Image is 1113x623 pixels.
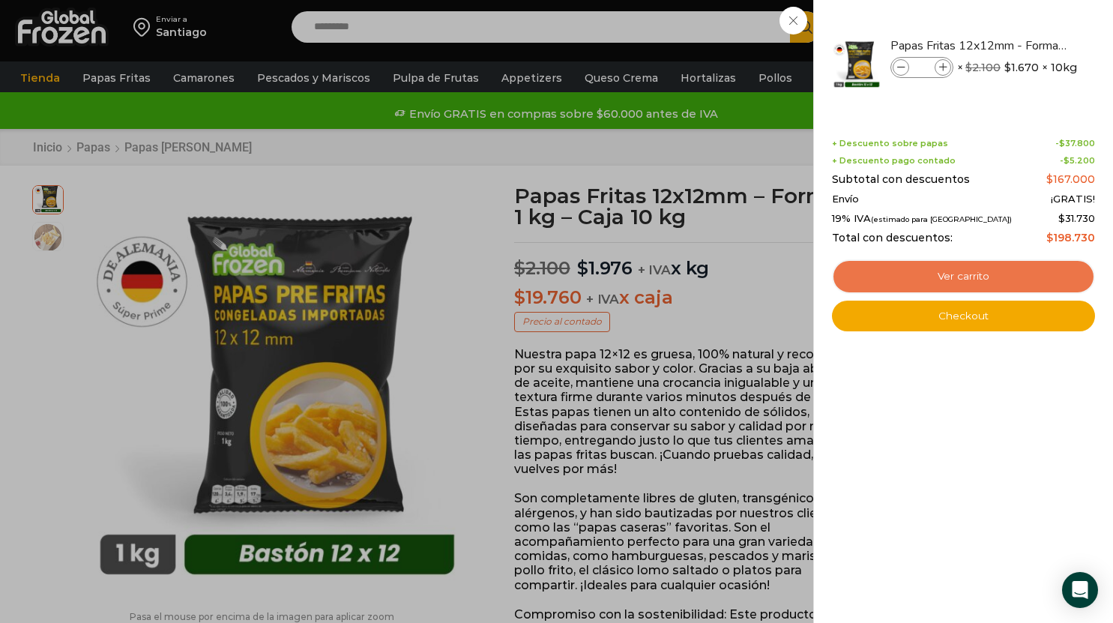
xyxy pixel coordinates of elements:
[1046,172,1053,186] span: $
[965,61,972,74] span: $
[832,301,1095,332] a: Checkout
[911,59,933,76] input: Product quantity
[871,215,1012,223] small: (estimado para [GEOGRAPHIC_DATA])
[1062,572,1098,608] div: Open Intercom Messenger
[1046,231,1095,244] bdi: 198.730
[832,139,948,148] span: + Descuento sobre papas
[1060,156,1095,166] span: -
[832,173,970,186] span: Subtotal con descuentos
[832,232,953,244] span: Total con descuentos:
[1064,155,1095,166] bdi: 5.200
[957,57,1077,78] span: × × 10kg
[1051,193,1095,205] span: ¡GRATIS!
[1064,155,1070,166] span: $
[832,193,859,205] span: Envío
[1059,138,1095,148] bdi: 37.800
[1058,212,1065,224] span: $
[832,156,956,166] span: + Descuento pago contado
[1046,172,1095,186] bdi: 167.000
[1046,231,1053,244] span: $
[832,213,1012,225] span: 19% IVA
[1004,60,1011,75] span: $
[890,37,1069,54] a: Papas Fritas 12x12mm - Formato 1 kg - Caja 10 kg
[832,259,1095,294] a: Ver carrito
[1055,139,1095,148] span: -
[1004,60,1039,75] bdi: 1.670
[1059,138,1065,148] span: $
[965,61,1001,74] bdi: 2.100
[1058,212,1095,224] span: 31.730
